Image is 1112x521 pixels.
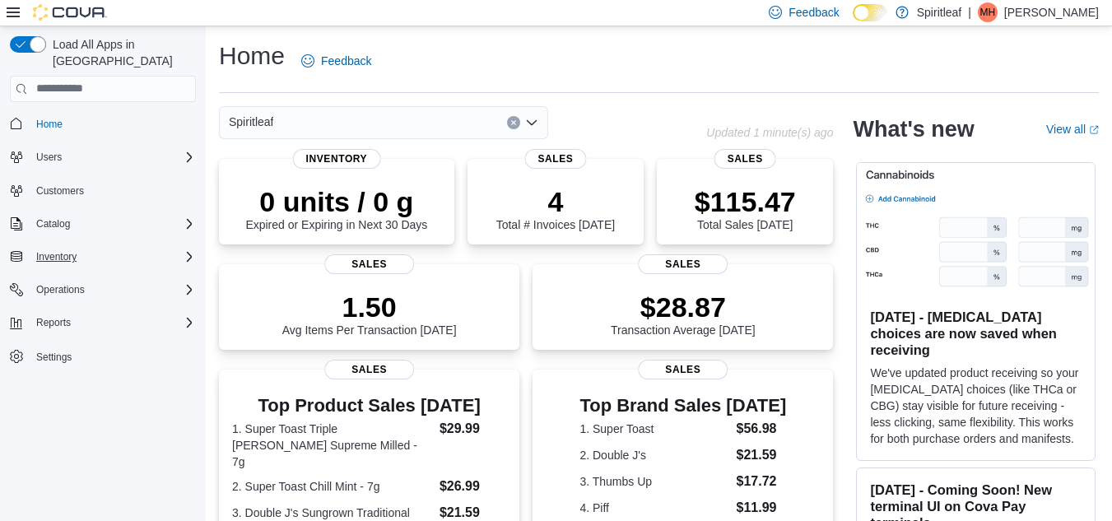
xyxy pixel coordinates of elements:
[978,2,998,22] div: Matthew H
[36,283,85,296] span: Operations
[524,149,586,169] span: Sales
[219,40,285,72] h1: Home
[229,112,273,132] span: Spiritleaf
[232,396,506,416] h3: Top Product Sales [DATE]
[30,214,196,234] span: Catalog
[30,214,77,234] button: Catalog
[30,346,196,366] span: Settings
[36,250,77,263] span: Inventory
[980,2,996,22] span: MH
[3,146,202,169] button: Users
[232,478,433,495] dt: 2. Super Toast Chill Mint - 7g
[30,347,78,367] a: Settings
[3,311,202,334] button: Reports
[579,473,729,490] dt: 3. Thumbs Up
[789,4,839,21] span: Feedback
[1004,2,1099,22] p: [PERSON_NAME]
[30,280,196,300] span: Operations
[30,247,196,267] span: Inventory
[30,147,196,167] span: Users
[507,116,520,129] button: Clear input
[36,151,62,164] span: Users
[321,53,371,69] span: Feedback
[30,114,69,134] a: Home
[870,309,1082,358] h3: [DATE] - [MEDICAL_DATA] choices are now saved when receiving
[30,181,91,201] a: Customers
[36,351,72,364] span: Settings
[36,184,84,198] span: Customers
[706,126,833,139] p: Updated 1 minute(s) ago
[324,254,415,274] span: Sales
[295,44,378,77] a: Feedback
[324,360,415,379] span: Sales
[870,365,1082,447] p: We've updated product receiving so your [MEDICAL_DATA] choices (like THCa or CBG) stay visible fo...
[3,245,202,268] button: Inventory
[695,185,796,231] div: Total Sales [DATE]
[695,185,796,218] p: $115.47
[46,36,196,69] span: Load All Apps in [GEOGRAPHIC_DATA]
[3,278,202,301] button: Operations
[3,212,202,235] button: Catalog
[282,291,457,337] div: Avg Items Per Transaction [DATE]
[30,114,196,134] span: Home
[440,419,506,439] dd: $29.99
[968,2,971,22] p: |
[36,118,63,131] span: Home
[36,217,70,230] span: Catalog
[853,4,887,21] input: Dark Mode
[737,419,787,439] dd: $56.98
[1089,125,1099,135] svg: External link
[3,112,202,136] button: Home
[579,500,729,516] dt: 4. Piff
[853,116,974,142] h2: What's new
[245,185,427,231] div: Expired or Expiring in Next 30 Days
[36,316,71,329] span: Reports
[30,280,91,300] button: Operations
[1046,123,1099,136] a: View allExternal link
[579,447,729,463] dt: 2. Double J's
[30,180,196,201] span: Customers
[579,396,786,416] h3: Top Brand Sales [DATE]
[737,445,787,465] dd: $21.59
[232,421,433,470] dt: 1. Super Toast Triple [PERSON_NAME] Supreme Milled - 7g
[245,185,427,218] p: 0 units / 0 g
[30,247,83,267] button: Inventory
[638,360,728,379] span: Sales
[30,313,196,333] span: Reports
[496,185,615,231] div: Total # Invoices [DATE]
[293,149,381,169] span: Inventory
[30,313,77,333] button: Reports
[611,291,756,323] p: $28.87
[611,291,756,337] div: Transaction Average [DATE]
[30,147,68,167] button: Users
[10,105,196,412] nav: Complex example
[737,472,787,491] dd: $17.72
[3,344,202,368] button: Settings
[440,477,506,496] dd: $26.99
[496,185,615,218] p: 4
[917,2,961,22] p: Spiritleaf
[525,116,538,129] button: Open list of options
[282,291,457,323] p: 1.50
[579,421,729,437] dt: 1. Super Toast
[3,179,202,202] button: Customers
[638,254,728,274] span: Sales
[737,498,787,518] dd: $11.99
[33,4,107,21] img: Cova
[714,149,776,169] span: Sales
[853,21,854,22] span: Dark Mode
